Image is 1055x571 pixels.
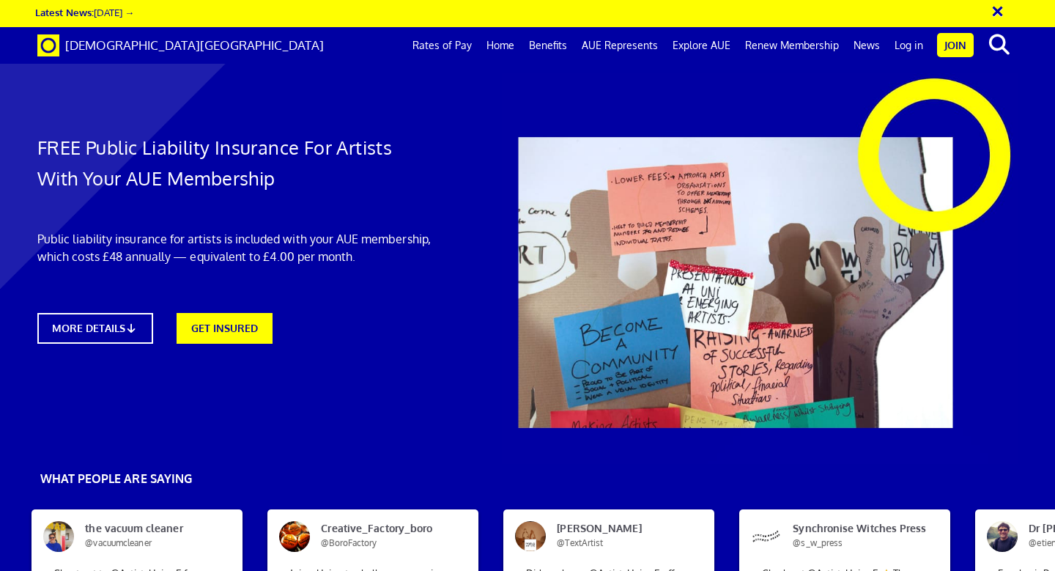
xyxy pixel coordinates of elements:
a: News [846,27,887,64]
span: the vacuum cleaner [74,521,215,550]
a: Join [937,33,974,57]
a: GET INSURED [177,313,273,344]
span: [DEMOGRAPHIC_DATA][GEOGRAPHIC_DATA] [65,37,324,53]
p: Public liability insurance for artists is included with your AUE membership, which costs £48 annu... [37,230,433,265]
span: @TextArtist [557,537,603,548]
span: @s_w_press [793,537,843,548]
a: AUE Represents [574,27,665,64]
a: Brand [DEMOGRAPHIC_DATA][GEOGRAPHIC_DATA] [26,27,335,64]
a: Latest News:[DATE] → [35,6,134,18]
h1: FREE Public Liability Insurance For Artists With Your AUE Membership [37,132,433,194]
span: @vacuumcleaner [85,537,151,548]
a: Rates of Pay [405,27,479,64]
span: Creative_Factory_boro [310,521,451,550]
a: Renew Membership [738,27,846,64]
strong: Latest News: [35,6,94,18]
a: MORE DETAILS [37,313,153,344]
span: @BoroFactory [321,537,377,548]
span: [PERSON_NAME] [546,521,686,550]
a: Log in [887,27,930,64]
a: Benefits [522,27,574,64]
span: Synchronise Witches Press [782,521,922,550]
a: Home [479,27,522,64]
button: search [977,29,1021,60]
a: Explore AUE [665,27,738,64]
